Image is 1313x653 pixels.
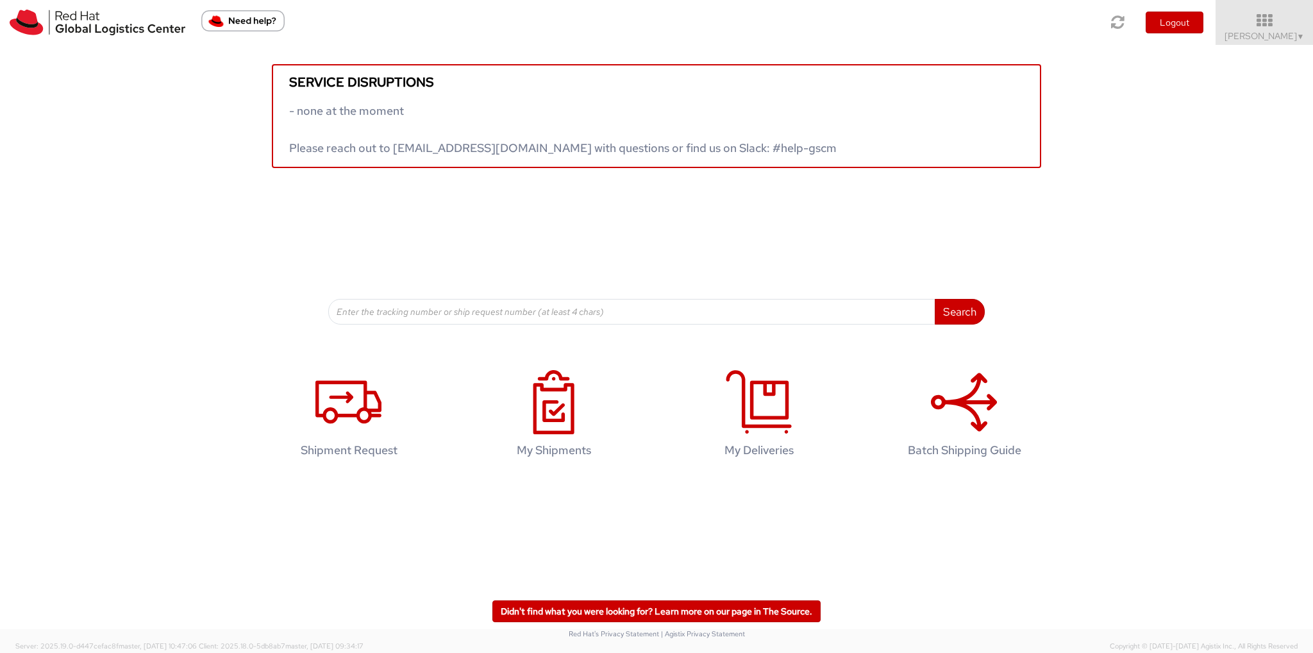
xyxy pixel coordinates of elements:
span: Client: 2025.18.0-5db8ab7 [199,641,364,650]
span: ▼ [1297,31,1305,42]
h4: My Shipments [471,444,637,457]
h5: Service disruptions [289,75,1024,89]
button: Need help? [201,10,285,31]
h4: Batch Shipping Guide [882,444,1047,457]
h4: Shipment Request [266,444,431,457]
span: Copyright © [DATE]-[DATE] Agistix Inc., All Rights Reserved [1110,641,1298,652]
input: Enter the tracking number or ship request number (at least 4 chars) [328,299,935,325]
a: Service disruptions - none at the moment Please reach out to [EMAIL_ADDRESS][DOMAIN_NAME] with qu... [272,64,1041,168]
span: master, [DATE] 09:34:17 [285,641,364,650]
span: - none at the moment Please reach out to [EMAIL_ADDRESS][DOMAIN_NAME] with questions or find us o... [289,103,837,155]
a: Batch Shipping Guide [868,357,1060,477]
a: Red Hat's Privacy Statement [569,629,659,638]
a: | Agistix Privacy Statement [661,629,745,638]
span: Server: 2025.19.0-d447cefac8f [15,641,197,650]
span: master, [DATE] 10:47:06 [119,641,197,650]
h4: My Deliveries [676,444,842,457]
button: Search [935,299,985,325]
a: My Deliveries [663,357,855,477]
button: Logout [1146,12,1203,33]
a: Shipment Request [253,357,445,477]
a: My Shipments [458,357,650,477]
img: rh-logistics-00dfa346123c4ec078e1.svg [10,10,185,35]
a: Didn't find what you were looking for? Learn more on our page in The Source. [492,600,821,622]
span: [PERSON_NAME] [1225,30,1305,42]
